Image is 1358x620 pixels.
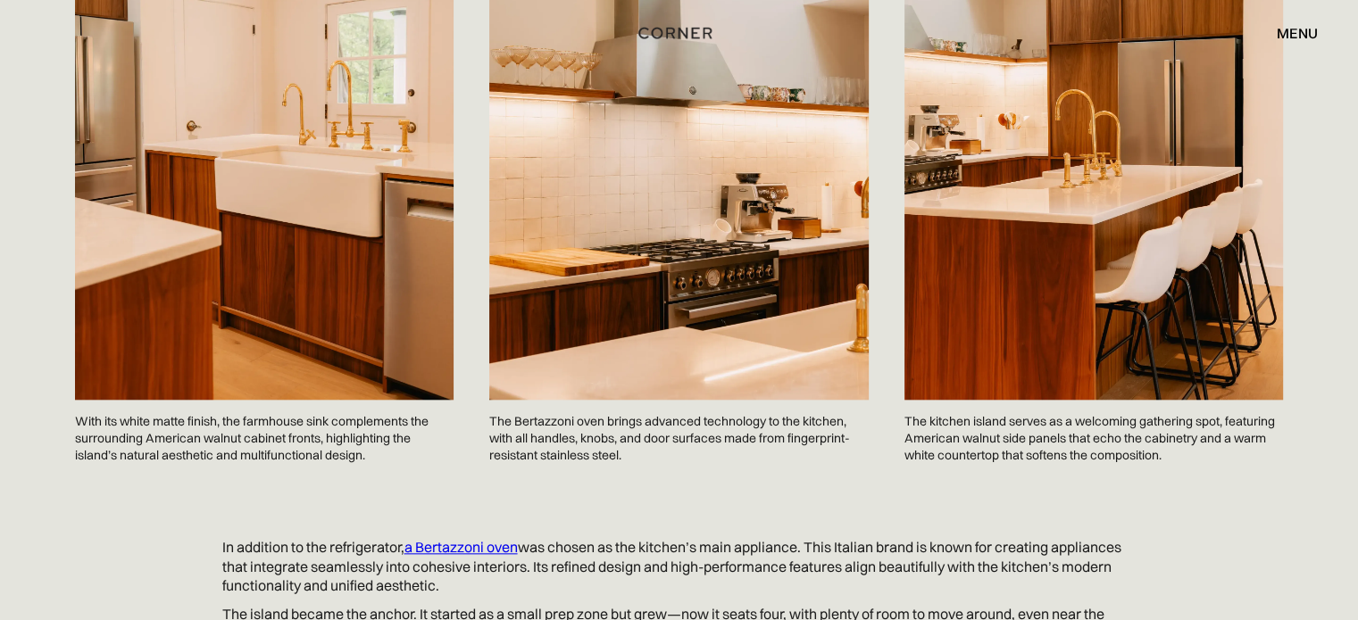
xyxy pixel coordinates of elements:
[632,21,725,45] a: home
[75,400,454,477] p: With its white matte finish, the farmhouse sink complements the surrounding American walnut cabin...
[489,400,868,477] p: The Bertazzoni oven brings advanced technology to the kitchen, with all handles, knobs, and door ...
[904,400,1283,477] p: The kitchen island serves as a welcoming gathering spot, featuring American walnut side panels th...
[222,538,1137,596] p: In addition to the refrigerator, was chosen as the kitchen’s main appliance. This Italian brand i...
[1277,26,1318,40] div: menu
[404,538,518,556] a: a Bertazzoni oven
[1259,18,1318,48] div: menu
